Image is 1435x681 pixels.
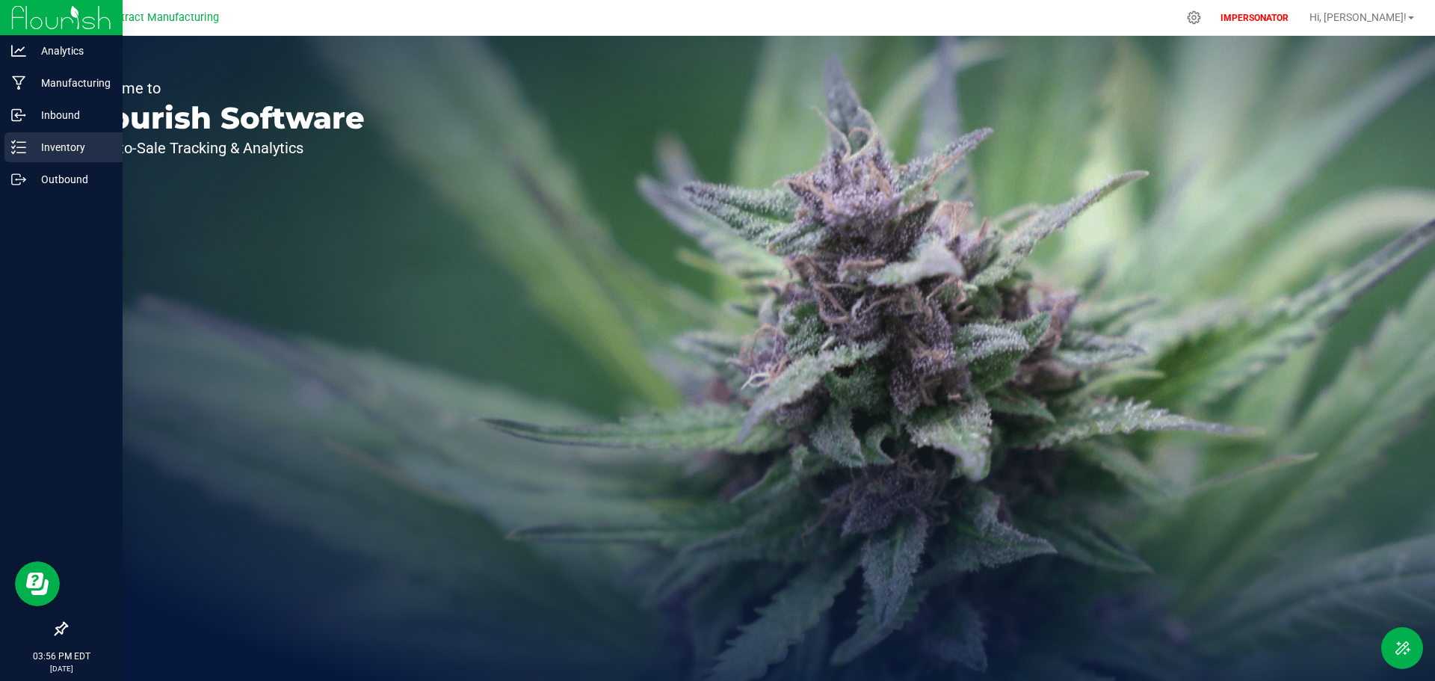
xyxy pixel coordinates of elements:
p: Manufacturing [26,74,116,92]
p: Inbound [26,106,116,124]
inline-svg: Manufacturing [11,76,26,90]
span: Hi, [PERSON_NAME]! [1309,11,1407,23]
inline-svg: Outbound [11,172,26,187]
p: [DATE] [7,663,116,674]
inline-svg: Inbound [11,108,26,123]
p: 03:56 PM EDT [7,650,116,663]
p: Inventory [26,138,116,156]
p: IMPERSONATOR [1215,11,1294,25]
p: Analytics [26,42,116,60]
p: Flourish Software [81,103,365,133]
span: CT Contract Manufacturing [86,11,219,24]
button: Toggle Menu [1381,627,1423,669]
p: Seed-to-Sale Tracking & Analytics [81,141,365,155]
p: Outbound [26,170,116,188]
iframe: Resource center [15,561,60,606]
inline-svg: Inventory [11,140,26,155]
p: Welcome to [81,81,365,96]
div: Manage settings [1185,10,1203,25]
inline-svg: Analytics [11,43,26,58]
